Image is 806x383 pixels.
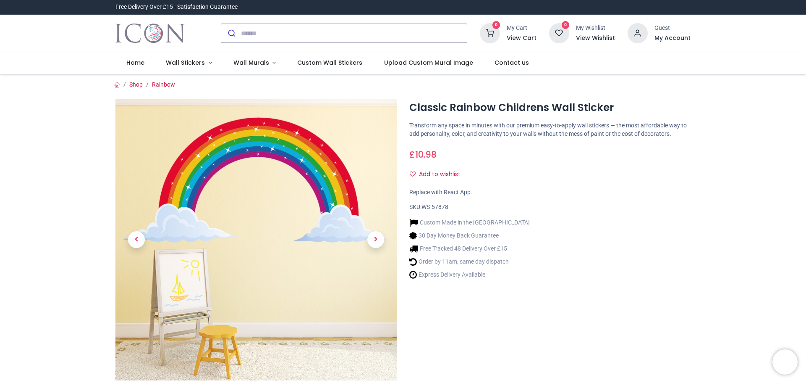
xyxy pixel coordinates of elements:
[576,24,615,32] div: My Wishlist
[562,21,570,29] sup: 0
[152,81,175,88] a: Rainbow
[409,244,530,253] li: Free Tracked 48 Delivery Over £15
[495,58,529,67] span: Contact us
[409,188,691,197] div: Replace with React App.
[297,58,362,67] span: Custom Wall Stickers
[115,99,397,380] img: Classic Rainbow Childrens Wall Sticker
[507,24,536,32] div: My Cart
[233,58,269,67] span: Wall Murals
[409,218,530,227] li: Custom Made in the [GEOGRAPHIC_DATA]
[415,148,437,161] span: 10.98
[409,122,691,138] p: Transform any space in minutes with our premium easy-to-apply wall stickers — the most affordable...
[492,21,500,29] sup: 0
[384,58,473,67] span: Upload Custom Mural Image
[421,203,448,210] span: WS-57878
[155,52,222,74] a: Wall Stickers
[514,3,691,11] iframe: Customer reviews powered by Trustpilot
[115,21,185,45] a: Logo of Icon Wall Stickers
[409,167,468,182] button: Add to wishlistAdd to wishlist
[367,231,384,248] span: Next
[409,100,691,115] h1: Classic Rainbow Childrens Wall Sticker
[409,270,530,279] li: Express Delivery Available
[409,257,530,266] li: Order by 11am, same day dispatch
[115,141,157,338] a: Previous
[654,34,691,42] a: My Account
[129,81,143,88] a: Shop
[222,52,287,74] a: Wall Murals
[355,141,397,338] a: Next
[115,21,185,45] img: Icon Wall Stickers
[115,3,238,11] div: Free Delivery Over £15 - Satisfaction Guarantee
[410,171,416,177] i: Add to wishlist
[409,148,437,161] span: £
[576,34,615,42] a: View Wishlist
[549,29,569,36] a: 0
[166,58,205,67] span: Wall Stickers
[409,203,691,211] div: SKU:
[126,58,144,67] span: Home
[654,24,691,32] div: Guest
[221,24,241,42] button: Submit
[772,349,798,375] iframe: Brevo live chat
[507,34,536,42] a: View Cart
[480,29,500,36] a: 0
[128,231,145,248] span: Previous
[409,231,530,240] li: 30 Day Money Back Guarantee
